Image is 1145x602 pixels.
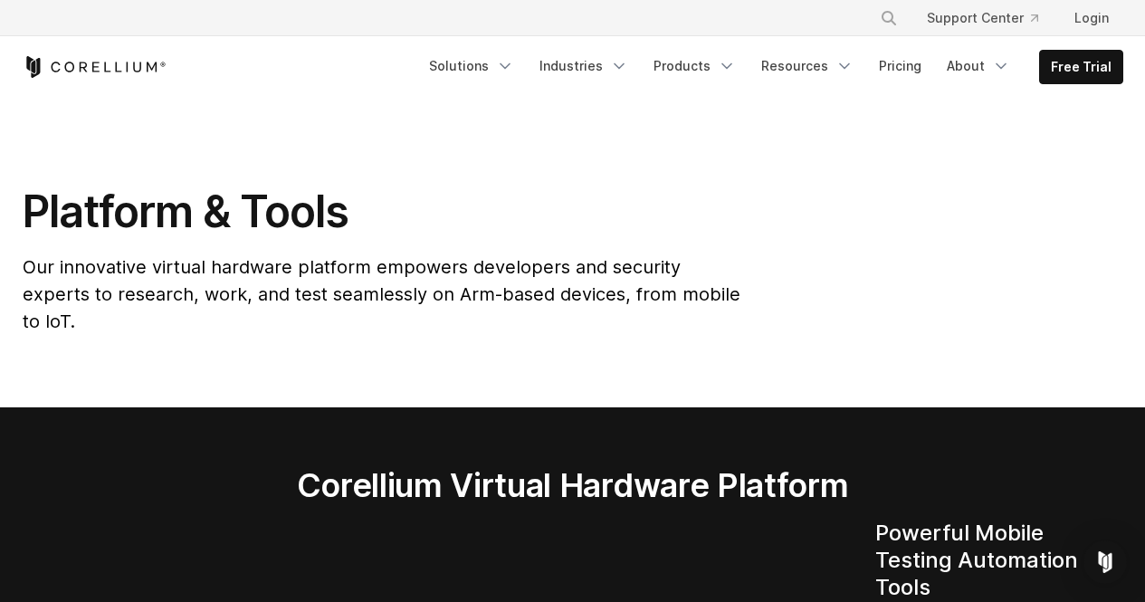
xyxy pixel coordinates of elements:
span: Our innovative virtual hardware platform empowers developers and security experts to research, wo... [23,256,740,332]
a: Pricing [868,50,932,82]
a: Products [643,50,747,82]
div: Open Intercom Messenger [1083,540,1127,584]
div: Navigation Menu [858,2,1123,34]
h2: Corellium Virtual Hardware Platform [212,465,933,505]
a: About [936,50,1021,82]
a: Corellium Home [23,56,167,78]
a: Login [1060,2,1123,34]
a: Support Center [912,2,1053,34]
a: Industries [529,50,639,82]
div: Navigation Menu [418,50,1123,84]
a: Resources [750,50,864,82]
a: Free Trial [1040,51,1122,83]
a: Solutions [418,50,525,82]
h4: Powerful Mobile Testing Automation Tools [875,520,1123,601]
h1: Platform & Tools [23,185,744,239]
button: Search [873,2,905,34]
